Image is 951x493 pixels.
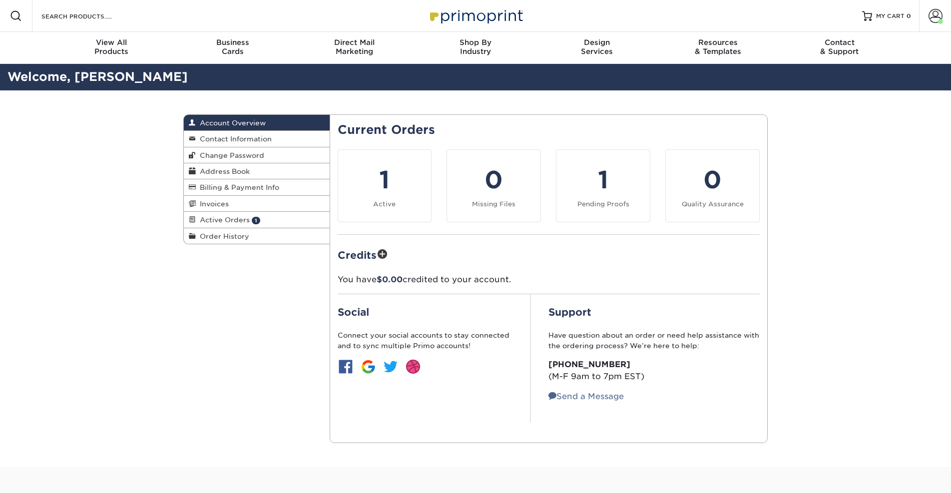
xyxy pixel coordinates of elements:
[577,200,629,208] small: Pending Proofs
[562,162,644,198] div: 1
[548,392,624,401] a: Send a Message
[373,200,396,208] small: Active
[682,200,744,208] small: Quality Assurance
[184,163,330,179] a: Address Book
[40,10,138,22] input: SEARCH PRODUCTS.....
[536,32,657,64] a: DesignServices
[472,200,515,208] small: Missing Files
[172,38,294,47] span: Business
[196,119,266,127] span: Account Overview
[665,149,760,222] a: 0 Quality Assurance
[338,330,512,351] p: Connect your social accounts to stay connected and to sync multiple Primo accounts!
[184,147,330,163] a: Change Password
[172,38,294,56] div: Cards
[196,216,250,224] span: Active Orders
[779,32,900,64] a: Contact& Support
[184,179,330,195] a: Billing & Payment Info
[196,151,264,159] span: Change Password
[657,32,779,64] a: Resources& Templates
[360,359,376,375] img: btn-google.jpg
[548,359,760,383] p: (M-F 9am to 7pm EST)
[196,232,249,240] span: Order History
[196,200,229,208] span: Invoices
[556,149,650,222] a: 1 Pending Proofs
[51,38,172,47] span: View All
[344,162,426,198] div: 1
[338,359,354,375] img: btn-facebook.jpg
[184,228,330,244] a: Order History
[172,32,294,64] a: BusinessCards
[184,212,330,228] a: Active Orders 1
[196,135,272,143] span: Contact Information
[657,38,779,47] span: Resources
[453,162,534,198] div: 0
[252,217,260,224] span: 1
[548,306,760,318] h2: Support
[338,149,432,222] a: 1 Active
[383,359,399,375] img: btn-twitter.jpg
[415,38,536,56] div: Industry
[415,38,536,47] span: Shop By
[779,38,900,47] span: Contact
[338,274,760,286] p: You have credited to your account.
[426,5,525,26] img: Primoprint
[196,183,279,191] span: Billing & Payment Info
[405,359,421,375] img: btn-dribbble.jpg
[184,131,330,147] a: Contact Information
[338,306,512,318] h2: Social
[779,38,900,56] div: & Support
[907,12,911,19] span: 0
[51,32,172,64] a: View AllProducts
[672,162,753,198] div: 0
[294,32,415,64] a: Direct MailMarketing
[377,275,403,284] span: $0.00
[657,38,779,56] div: & Templates
[51,38,172,56] div: Products
[294,38,415,56] div: Marketing
[294,38,415,47] span: Direct Mail
[876,12,905,20] span: MY CART
[338,247,760,262] h2: Credits
[536,38,657,47] span: Design
[184,115,330,131] a: Account Overview
[548,330,760,351] p: Have question about an order or need help assistance with the ordering process? We’re here to help:
[196,167,250,175] span: Address Book
[415,32,536,64] a: Shop ByIndustry
[536,38,657,56] div: Services
[338,123,760,137] h2: Current Orders
[447,149,541,222] a: 0 Missing Files
[548,360,630,369] strong: [PHONE_NUMBER]
[184,196,330,212] a: Invoices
